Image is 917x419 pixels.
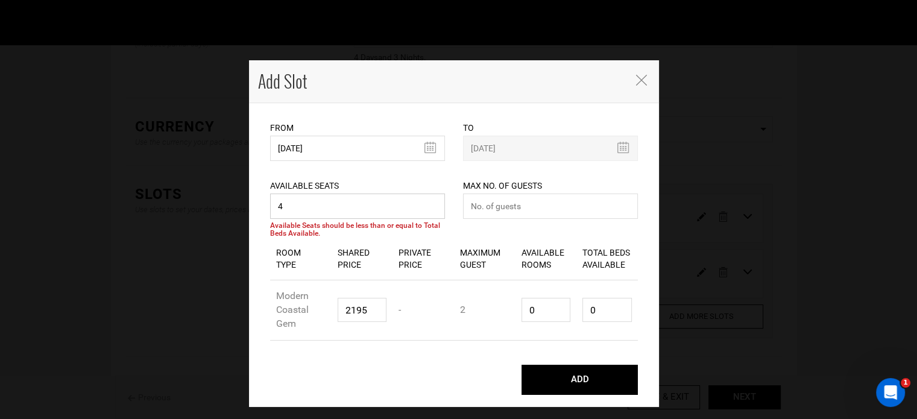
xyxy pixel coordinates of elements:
div: Available Rooms [515,238,577,280]
div: Room Type [270,238,332,280]
span: Available Seats should be less than or equal to Total Beds Available. [270,221,440,238]
span: Modern Coastal Gem [276,290,309,329]
div: Maximum Guest [454,238,515,280]
button: Close [635,73,647,86]
input: Available Seats [270,194,445,219]
iframe: Intercom live chat [876,378,905,407]
h4: Add Slot [258,69,623,93]
div: Private Price [392,238,454,280]
label: From [270,122,294,134]
button: ADD [522,365,638,395]
div: Total Beds Available [576,238,638,280]
span: 2 [460,304,465,315]
input: Select Start Date [270,136,445,161]
span: - [399,304,401,315]
label: Max No. of Guests [463,180,542,192]
div: Shared Price [332,238,393,280]
label: To [463,122,474,134]
input: No. of guests [463,194,638,219]
label: Available Seats [270,180,339,192]
span: 1 [901,378,910,388]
